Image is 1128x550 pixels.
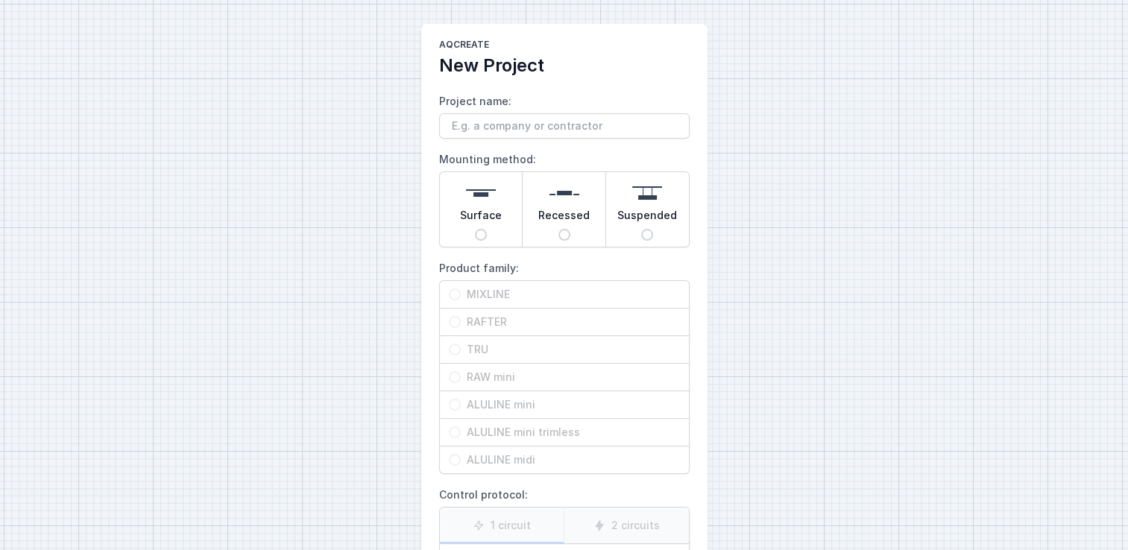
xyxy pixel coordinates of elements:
label: Product family: [439,256,690,474]
span: Suspended [617,208,677,229]
h1: AQcreate [439,39,690,54]
input: Suspended [641,229,653,241]
input: Recessed [558,229,570,241]
img: suspended.svg [632,178,662,208]
label: Project name: [439,89,690,139]
span: Recessed [538,208,590,229]
img: surface.svg [466,178,496,208]
span: Surface [460,208,502,229]
input: Surface [475,229,487,241]
input: Project name: [439,113,690,139]
h2: New Project [439,54,690,78]
label: Mounting method: [439,148,690,247]
img: recessed.svg [549,178,579,208]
